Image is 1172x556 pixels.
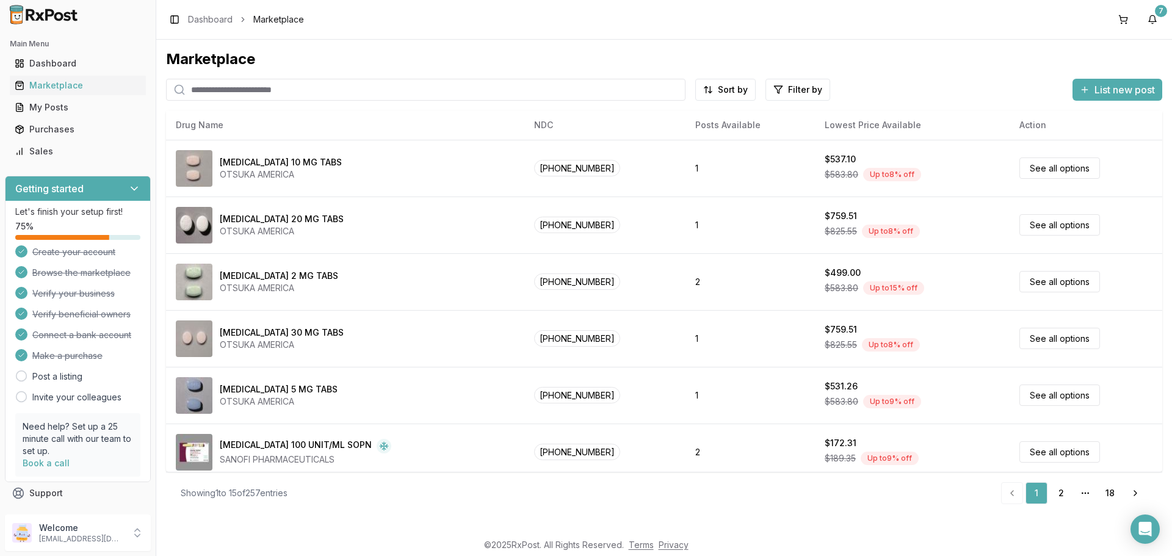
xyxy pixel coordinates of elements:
[861,452,919,465] div: Up to 9 % off
[1001,482,1148,504] nav: pagination
[253,13,304,26] span: Marketplace
[1094,82,1155,97] span: List new post
[534,444,620,460] span: [PHONE_NUMBER]
[5,54,151,73] button: Dashboard
[220,439,372,453] div: [MEDICAL_DATA] 100 UNIT/ML SOPN
[5,5,83,24] img: RxPost Logo
[220,213,344,225] div: [MEDICAL_DATA] 20 MG TABS
[188,13,304,26] nav: breadcrumb
[815,110,1010,140] th: Lowest Price Available
[10,96,146,118] a: My Posts
[685,140,815,197] td: 1
[176,377,212,414] img: Abilify 5 MG TABS
[220,339,344,351] div: OTSUKA AMERICA
[534,217,620,233] span: [PHONE_NUMBER]
[220,327,344,339] div: [MEDICAL_DATA] 30 MG TABS
[1073,79,1162,101] button: List new post
[862,338,920,352] div: Up to 8 % off
[220,168,342,181] div: OTSUKA AMERICA
[23,458,70,468] a: Book a call
[32,329,131,341] span: Connect a bank account
[863,281,924,295] div: Up to 15 % off
[825,339,857,351] span: $825.55
[5,120,151,139] button: Purchases
[5,482,151,504] button: Support
[825,380,858,392] div: $531.26
[32,350,103,362] span: Make a purchase
[863,395,921,408] div: Up to 9 % off
[1099,482,1121,504] a: 18
[1130,514,1160,544] div: Open Intercom Messenger
[695,79,756,101] button: Sort by
[718,84,748,96] span: Sort by
[15,79,141,92] div: Marketplace
[5,142,151,161] button: Sales
[1019,328,1100,349] a: See all options
[1019,271,1100,292] a: See all options
[5,504,151,526] button: Feedback
[166,49,1162,69] div: Marketplace
[220,156,342,168] div: [MEDICAL_DATA] 10 MG TABS
[32,370,82,383] a: Post a listing
[15,181,84,196] h3: Getting started
[176,434,212,471] img: Admelog SoloStar 100 UNIT/ML SOPN
[1019,385,1100,406] a: See all options
[220,282,338,294] div: OTSUKA AMERICA
[166,110,524,140] th: Drug Name
[825,452,856,464] span: $189.35
[32,267,131,279] span: Browse the marketplace
[5,76,151,95] button: Marketplace
[1143,10,1162,29] button: 7
[825,437,856,449] div: $172.31
[12,523,32,543] img: User avatar
[15,145,141,157] div: Sales
[5,98,151,117] button: My Posts
[1123,482,1148,504] a: Go to next page
[1019,441,1100,463] a: See all options
[685,253,815,310] td: 2
[15,101,141,114] div: My Posts
[685,110,815,140] th: Posts Available
[29,509,71,521] span: Feedback
[15,123,141,135] div: Purchases
[534,387,620,403] span: [PHONE_NUMBER]
[10,140,146,162] a: Sales
[188,13,233,26] a: Dashboard
[15,57,141,70] div: Dashboard
[1025,482,1047,504] a: 1
[534,330,620,347] span: [PHONE_NUMBER]
[788,84,822,96] span: Filter by
[825,395,858,408] span: $583.80
[176,264,212,300] img: Abilify 2 MG TABS
[825,168,858,181] span: $583.80
[534,160,620,176] span: [PHONE_NUMBER]
[685,310,815,367] td: 1
[863,168,921,181] div: Up to 8 % off
[32,246,115,258] span: Create your account
[32,391,121,403] a: Invite your colleagues
[1010,110,1162,140] th: Action
[862,225,920,238] div: Up to 8 % off
[220,395,338,408] div: OTSUKA AMERICA
[825,282,858,294] span: $583.80
[39,522,124,534] p: Welcome
[825,225,857,237] span: $825.55
[1155,5,1167,17] div: 7
[23,421,133,457] p: Need help? Set up a 25 minute call with our team to set up.
[181,487,288,499] div: Showing 1 to 15 of 257 entries
[10,118,146,140] a: Purchases
[825,210,857,222] div: $759.51
[220,225,344,237] div: OTSUKA AMERICA
[220,383,338,395] div: [MEDICAL_DATA] 5 MG TABS
[629,540,654,550] a: Terms
[220,453,391,466] div: SANOFI PHARMACEUTICALS
[10,52,146,74] a: Dashboard
[1073,85,1162,97] a: List new post
[15,206,140,218] p: Let's finish your setup first!
[176,320,212,357] img: Abilify 30 MG TABS
[524,110,685,140] th: NDC
[15,220,34,233] span: 75 %
[220,270,338,282] div: [MEDICAL_DATA] 2 MG TABS
[685,424,815,480] td: 2
[39,534,124,544] p: [EMAIL_ADDRESS][DOMAIN_NAME]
